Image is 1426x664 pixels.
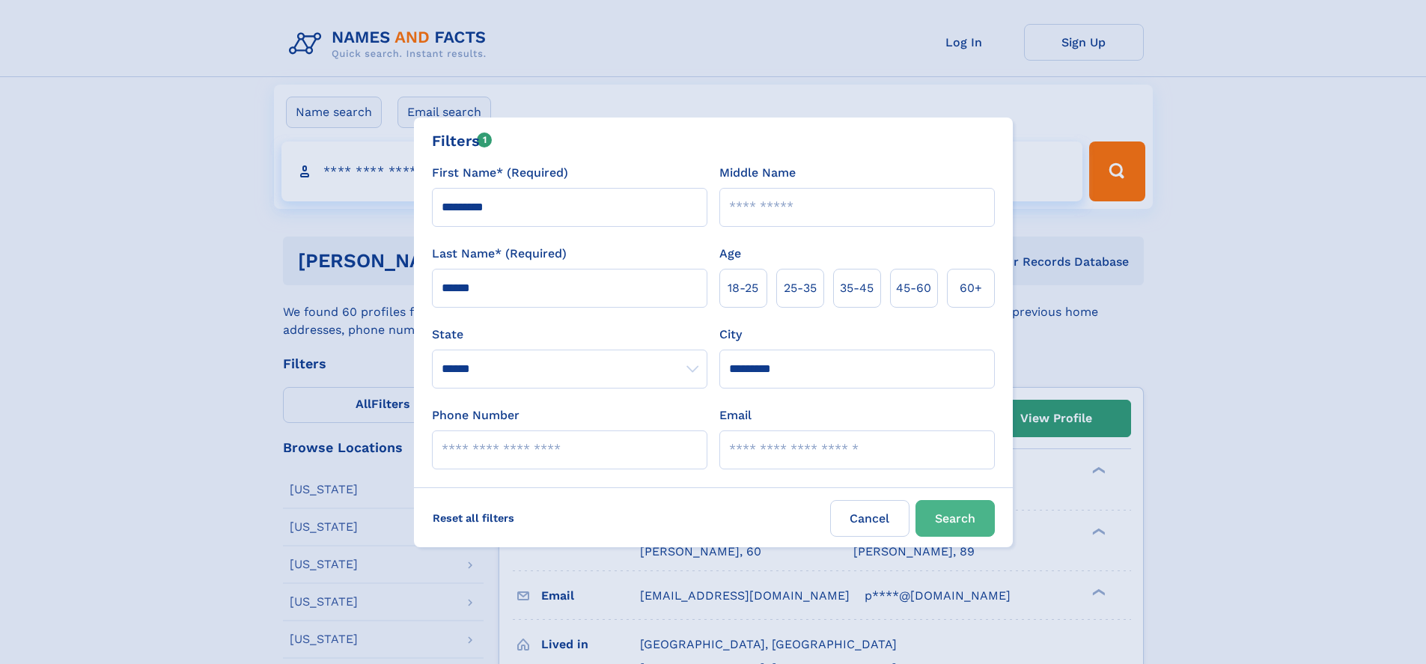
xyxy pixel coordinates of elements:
[960,279,982,297] span: 60+
[896,279,931,297] span: 45‑60
[719,164,796,182] label: Middle Name
[719,326,742,344] label: City
[432,406,519,424] label: Phone Number
[728,279,758,297] span: 18‑25
[432,326,707,344] label: State
[915,500,995,537] button: Search
[432,245,567,263] label: Last Name* (Required)
[423,500,524,536] label: Reset all filters
[840,279,874,297] span: 35‑45
[432,130,493,152] div: Filters
[432,164,568,182] label: First Name* (Required)
[784,279,817,297] span: 25‑35
[830,500,909,537] label: Cancel
[719,406,752,424] label: Email
[719,245,741,263] label: Age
